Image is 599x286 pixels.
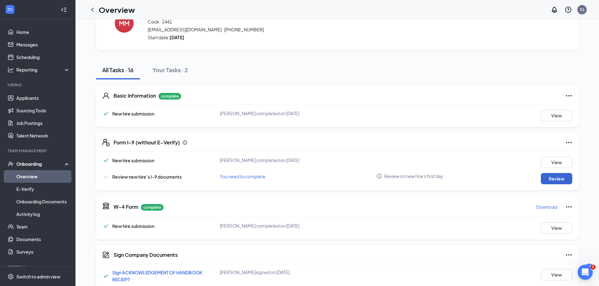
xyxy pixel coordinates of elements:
a: Applicants [16,92,70,104]
svg: Settings [8,273,14,280]
svg: Ellipses [565,139,573,146]
svg: UserCheck [8,161,14,167]
div: Switch to admin view [16,273,60,280]
div: [PERSON_NAME] signed on [DATE] [220,269,377,275]
button: View [541,157,572,168]
div: S1 [580,7,585,12]
svg: QuestionInfo [564,6,572,13]
button: View [541,269,572,280]
a: Overview [16,170,70,183]
h5: W-4 Form [114,203,138,210]
span: [PERSON_NAME] completed on [DATE] [220,157,299,163]
a: Onboarding Documents [16,195,70,208]
span: [PERSON_NAME] completed on [DATE] [220,111,299,116]
div: All Tasks · 16 [102,66,134,74]
span: You need to complete [220,174,265,179]
h5: Sign Company Documents [114,251,178,258]
span: Start date: [148,34,497,40]
a: Documents [16,233,70,246]
svg: User [102,92,110,100]
span: [EMAIL_ADDRESS][DOMAIN_NAME] · [PHONE_NUMBER] [148,26,497,33]
svg: Checkmark [102,173,110,181]
svg: ChevronLeft [89,6,96,13]
span: New hire submission [112,223,154,229]
h5: Form I-9 (without E-Verify) [114,139,180,146]
svg: Ellipses [565,203,573,211]
a: Surveys [16,246,70,258]
div: Hiring [8,82,69,88]
p: complete [141,204,164,211]
div: Onboarding [16,161,65,167]
a: Scheduling [16,51,70,63]
svg: TaxGovernmentIcon [102,202,110,209]
span: Review on new hire's first day [384,173,443,179]
a: Messages [16,38,70,51]
strong: [DATE] [169,35,184,40]
button: MM [108,6,140,40]
a: Job Postings [16,117,70,129]
div: Team Management [8,148,69,154]
button: Review [541,173,572,184]
svg: Notifications [551,6,558,13]
a: Activity log [16,208,70,220]
p: Download [536,204,557,210]
svg: Ellipses [565,251,573,259]
svg: Checkmark [102,272,110,280]
span: Review new hire’s I-9 documents [112,174,182,180]
svg: FormI9EVerifyIcon [102,139,110,146]
a: Home [16,26,70,38]
div: Your Tasks · 2 [153,66,188,74]
svg: WorkstreamLogo [7,6,13,13]
div: 12 [586,264,593,269]
svg: Checkmark [102,222,110,230]
svg: Analysis [8,67,14,73]
a: Talent Network [16,129,70,142]
a: Sourcing Tools [16,104,70,117]
span: 1 [591,265,596,270]
iframe: Intercom live chat [578,265,593,280]
button: Download [536,202,557,212]
h1: Overview [99,4,135,15]
button: View [541,110,572,121]
span: New hire submission [112,158,154,163]
a: Sign ACKNOWLEDGEMENT OF HANDBOOK RECEIPT [112,270,202,282]
h5: Basic Information [114,92,156,99]
svg: CompanyDocumentIcon [102,251,110,259]
span: New hire submission [112,111,154,116]
span: Cook · 1441 [148,19,497,25]
span: [PERSON_NAME] completed on [DATE] [220,223,299,229]
a: Team [16,220,70,233]
div: Payroll [8,264,69,270]
svg: Info [182,140,187,145]
svg: Checkmark [102,157,110,164]
p: complete [158,93,181,100]
svg: Checkmark [102,110,110,117]
h4: MM [119,21,130,25]
a: E-Verify [16,183,70,195]
div: Reporting [16,67,70,73]
svg: Info [376,173,382,179]
svg: Ellipses [565,92,573,100]
button: View [541,222,572,234]
svg: Collapse [61,7,67,13]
